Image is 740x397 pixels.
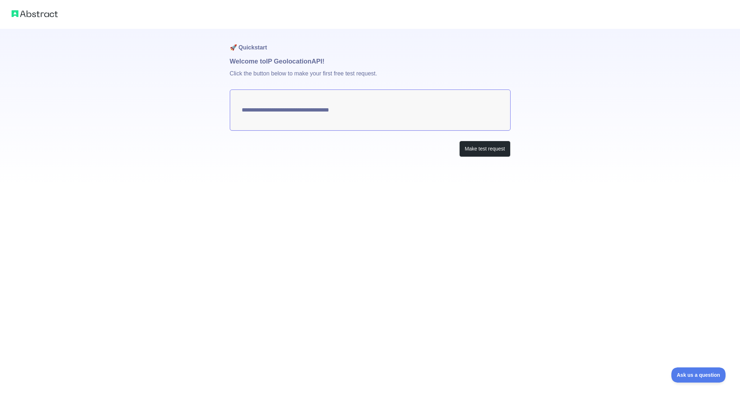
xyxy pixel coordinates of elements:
h1: Welcome to IP Geolocation API! [230,56,511,66]
button: Make test request [459,141,510,157]
img: Abstract logo [12,9,58,19]
iframe: Toggle Customer Support [671,367,726,383]
h1: 🚀 Quickstart [230,29,511,56]
p: Click the button below to make your first free test request. [230,66,511,90]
